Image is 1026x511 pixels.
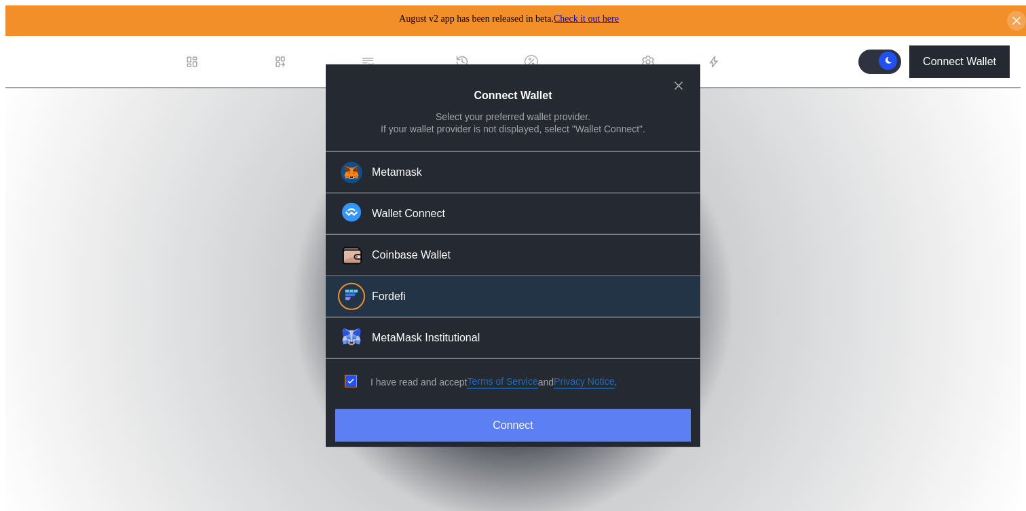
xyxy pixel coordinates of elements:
[372,290,406,304] div: Fordefi
[326,151,700,193] button: Metamask
[372,248,451,263] div: Coinbase Wallet
[326,318,700,359] button: MetaMask InstitutionalMetaMask Institutional
[660,56,691,68] div: Admin
[538,376,554,388] span: and
[326,276,700,318] button: FordefiFordefi
[923,56,996,68] div: Connect Wallet
[341,244,364,267] img: Coinbase Wallet
[726,56,786,68] div: Automations
[204,56,257,68] div: Dashboard
[381,123,645,135] div: If your wallet provider is not displayed, select "Wallet Connect".
[436,111,590,123] div: Select your preferred wallet provider.
[554,14,619,24] a: Check it out here
[554,375,614,388] a: Privacy Notice
[326,235,700,276] button: Coinbase WalletCoinbase Wallet
[370,375,617,388] div: I have read and accept .
[372,331,480,345] div: MetaMask Institutional
[342,286,361,305] img: Fordefi
[372,207,445,221] div: Wallet Connect
[668,75,689,96] button: close modal
[342,327,361,346] img: MetaMask Institutional
[399,14,619,24] span: August v2 app has been released in beta.
[372,166,422,180] div: Metamask
[474,90,552,102] h2: Connect Wallet
[335,409,691,442] button: Connect
[380,56,439,68] div: Permissions
[467,375,537,388] a: Terms of Service
[544,56,625,68] div: Discount Factors
[474,56,508,68] div: History
[292,56,345,68] div: Loan Book
[326,193,700,235] button: Wallet Connect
